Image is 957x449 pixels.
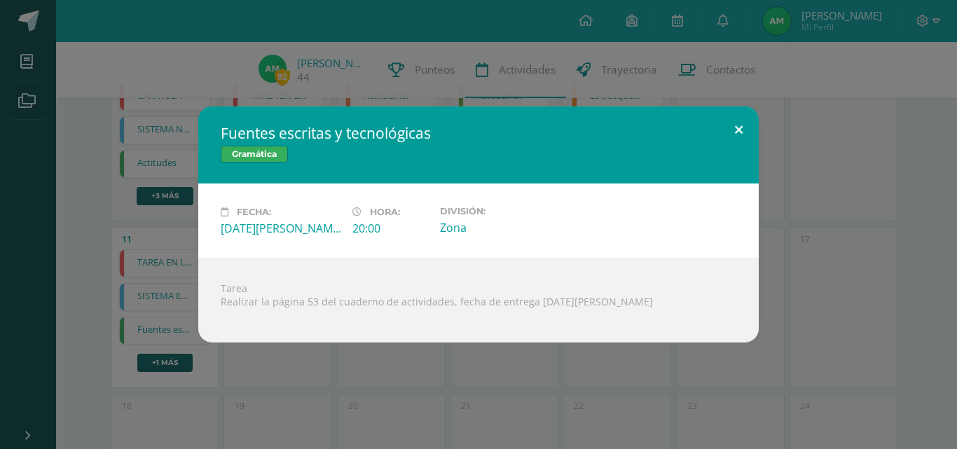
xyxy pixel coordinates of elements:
label: División: [440,206,560,216]
button: Close (Esc) [719,106,759,154]
div: 20:00 [352,221,429,236]
div: Tarea Realizar la página 53 del cuaderno de actividades, fecha de entrega [DATE][PERSON_NAME] [198,258,759,343]
h2: Fuentes escritas y tecnológicas [221,123,736,143]
span: Gramática [221,146,288,163]
div: Zona [440,220,560,235]
span: Hora: [370,207,400,217]
span: Fecha: [237,207,271,217]
div: [DATE][PERSON_NAME] [221,221,341,236]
